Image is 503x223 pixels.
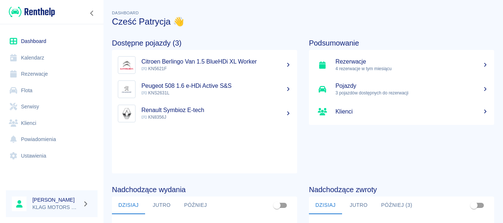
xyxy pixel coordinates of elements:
[6,6,55,18] a: Renthelp logo
[309,39,494,47] h4: Podsumowanie
[467,198,481,212] span: Pokaż przypisane tylko do mnie
[309,101,494,122] a: Klienci
[87,8,98,18] button: Zwiń nawigację
[112,77,297,101] a: ImagePeugeot 508 1.6 e-HDi Active S&S KNS2631L
[112,53,297,77] a: ImageCitroen Berlingo Van 1.5 BlueHDi XL Worker KN5621F
[335,82,488,90] h5: Pojazdy
[112,197,145,214] button: Dzisiaj
[141,107,291,114] h5: Renault Symbioz E-tech
[141,66,167,71] span: KN5621F
[120,58,134,72] img: Image
[335,65,488,72] p: 4 rezerwacje w tym miesiącu
[120,107,134,121] img: Image
[6,66,98,82] a: Rezerwacje
[6,98,98,115] a: Serwisy
[309,185,494,194] h4: Nadchodzące zwroty
[270,198,284,212] span: Pokaż przypisane tylko do mnie
[141,115,166,120] span: KN8356J
[6,50,98,66] a: Kalendarz
[309,53,494,77] a: Rezerwacje4 rezerwacje w tym miesiącu
[335,58,488,65] h5: Rezerwacje
[309,77,494,101] a: Pojazdy3 pojazdów dostępnych do rezerwacji
[141,58,291,65] h5: Citroen Berlingo Van 1.5 BlueHDi XL Worker
[6,115,98,132] a: Klienci
[335,108,488,115] h5: Klienci
[141,82,291,90] h5: Peugeot 508 1.6 e-HDi Active S&S
[120,82,134,96] img: Image
[375,197,418,214] button: Później (3)
[178,197,213,214] button: Później
[112,39,297,47] h4: Dostępne pojazdy (3)
[141,90,169,96] span: KNS2631L
[9,6,55,18] img: Renthelp logo
[112,11,139,15] span: Dashboard
[342,197,375,214] button: Jutro
[112,185,297,194] h4: Nadchodzące wydania
[112,17,494,27] h3: Cześć Patrycja 👋
[6,82,98,99] a: Flota
[145,197,178,214] button: Jutro
[335,90,488,96] p: 3 pojazdów dostępnych do rezerwacji
[112,101,297,126] a: ImageRenault Symbioz E-tech KN8356J
[6,131,98,148] a: Powiadomienia
[32,204,80,211] p: KLAG MOTORS Rent a Car
[6,148,98,164] a: Ustawienia
[309,197,342,214] button: Dzisiaj
[6,33,98,50] a: Dashboard
[32,196,80,204] h6: [PERSON_NAME]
